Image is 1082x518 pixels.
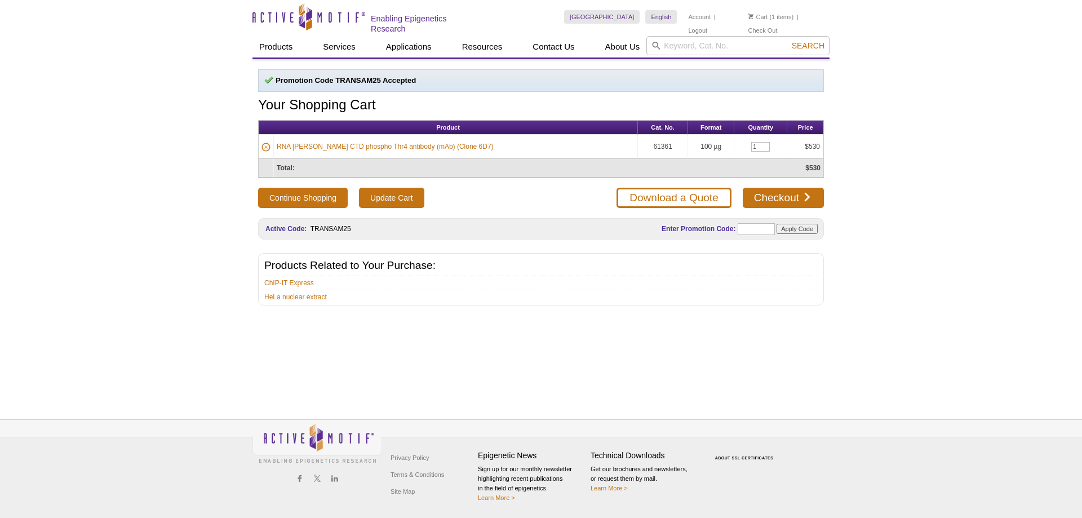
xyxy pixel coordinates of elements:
[788,41,828,51] button: Search
[743,188,824,208] a: Checkout
[526,36,581,57] a: Contact Us
[455,36,509,57] a: Resources
[371,14,482,34] h2: Enabling Epigenetics Research
[591,485,628,492] a: Learn More >
[258,98,824,114] h1: Your Shopping Cart
[797,10,799,24] li: |
[277,164,295,172] strong: Total:
[748,26,778,34] a: Check Out
[591,451,698,461] h4: Technical Downloads
[805,164,821,172] strong: $530
[478,451,585,461] h4: Epigenetic News
[748,13,768,21] a: Cart
[252,420,382,466] img: Active Motif,
[316,36,362,57] a: Services
[748,10,794,24] li: (1 items)
[277,141,494,152] a: RNA [PERSON_NAME] CTD phospho Thr4 antibody (mAb) (Clone 6D7)
[591,464,698,493] p: Get our brochures and newsletters, or request them by mail.
[264,76,818,86] p: Promotion Code TRANSAM25 Accepted
[478,494,515,501] a: Learn More >
[258,188,348,208] button: Continue Shopping
[478,464,585,503] p: Sign up for our monthly newsletter highlighting recent publications in the field of epigenetics.
[264,292,327,302] a: HeLa nuclear extract
[651,124,675,131] span: Cat. No.
[379,36,438,57] a: Applications
[638,135,688,159] td: 61361
[688,26,707,34] a: Logout
[777,224,818,234] input: Apply Code
[311,225,353,233] li: TRANSAM25
[798,124,813,131] span: Price
[748,14,753,19] img: Your Cart
[436,124,460,131] span: Product
[264,278,314,288] a: ChIP-IT Express
[748,124,774,131] span: Quantity
[564,10,640,24] a: [GEOGRAPHIC_DATA]
[645,10,677,24] a: English
[714,10,716,24] li: |
[703,440,788,464] table: Click to Verify - This site chose Symantec SSL for secure e-commerce and confidential communicati...
[252,36,299,57] a: Products
[700,124,721,131] span: Format
[388,483,418,500] a: Site Map
[388,449,432,466] a: Privacy Policy
[264,260,818,271] h2: Products Related to Your Purchase:
[646,36,830,55] input: Keyword, Cat. No.
[598,36,647,57] a: About Us
[787,135,823,159] td: $530
[660,225,735,233] label: Enter Promotion Code:
[792,41,824,50] span: Search
[359,188,424,208] input: Update Cart
[617,188,731,208] a: Download a Quote
[715,456,774,460] a: ABOUT SSL CERTIFICATES
[388,466,447,483] a: Terms & Conditions
[688,13,711,21] a: Account
[264,225,307,233] label: Active Code:
[688,135,734,159] td: 100 µg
